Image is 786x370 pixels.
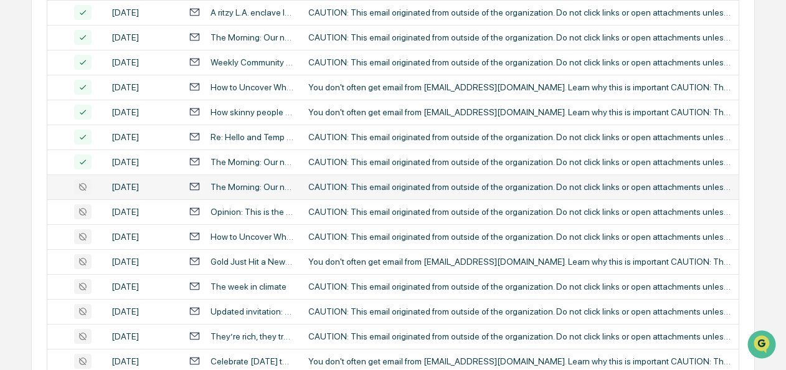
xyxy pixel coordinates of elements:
div: The Morning: Our new game [211,182,293,192]
img: 1746055101610-c473b297-6a78-478c-a979-82029cc54cd1 [12,95,35,117]
div: We're available if you need us! [42,107,158,117]
div: Updated invitation: [PERSON_NAME] from Dances bday party @ [DATE] 3:15pm - 5:15pm (EDT) ([EMAIL_A... [211,306,293,316]
div: The week in climate [211,282,286,292]
a: 🔎Data Lookup [7,175,83,197]
div: [DATE] [111,32,174,42]
div: [DATE] [111,356,174,366]
div: They’re rich, they travel and they love to complain [211,331,293,341]
div: Weekly Community Digest for Sage Intacct Community [211,57,293,67]
div: You don't often get email from [EMAIL_ADDRESS][DOMAIN_NAME]. Learn why this is important CAUTION:... [308,107,731,117]
div: 🖐️ [12,158,22,168]
div: You don't often get email from [EMAIL_ADDRESS][DOMAIN_NAME]. Learn why this is important CAUTION:... [308,257,731,267]
div: [DATE] [111,82,174,92]
div: A ritzy L.A. enclave learned a bitter lesson about the limits of wealth [211,7,293,17]
div: CAUTION: This email originated from outside of the organization. Do not click links or open attac... [308,207,731,217]
div: [DATE] [111,282,174,292]
div: CAUTION: This email originated from outside of the organization. Do not click links or open attac... [308,32,731,42]
div: How to Uncover What People Need (Before They Even Ask) [211,82,293,92]
div: How skinny people eat carbs (learn the trick) [211,107,293,117]
div: [DATE] [111,257,174,267]
div: You don't often get email from [EMAIL_ADDRESS][DOMAIN_NAME]. Learn why this is important CAUTION:... [308,356,731,366]
div: CAUTION: This email originated from outside of the organization. Do not click links or open attac... [308,282,731,292]
div: The Morning: Our new game [211,32,293,42]
div: CAUTION: This email originated from outside of the organization. Do not click links or open attac... [308,57,731,67]
div: CAUTION: This email originated from outside of the organization. Do not click links or open attac... [308,157,731,167]
a: 🖐️Preclearance [7,151,85,174]
div: [DATE] [111,132,174,142]
div: How to Uncover What People Need (Before They Even Ask) [211,232,293,242]
div: The Morning: Our new game [211,157,293,167]
div: CAUTION: This email originated from outside of the organization. Do not click links or open attac... [308,132,731,142]
div: [DATE] [111,157,174,167]
div: [DATE] [111,107,174,117]
div: Opinion: This is the only solution to the A.I. college cheating crisis [211,207,293,217]
div: Start new chat [42,95,204,107]
div: [DATE] [111,232,174,242]
span: Pylon [124,211,151,220]
span: Attestations [103,156,154,169]
div: [DATE] [111,57,174,67]
div: CAUTION: This email originated from outside of the organization. Do not click links or open attac... [308,306,731,316]
span: Preclearance [25,156,80,169]
div: You don't often get email from [EMAIL_ADDRESS][DOMAIN_NAME]. Learn why this is important CAUTION:... [308,82,731,92]
a: 🗄️Attestations [85,151,159,174]
div: Celebrate [DATE] the M2O way 🍔🥗 [211,356,293,366]
div: [DATE] [111,182,174,192]
div: Re: Hello and Temp Relo to [GEOGRAPHIC_DATA] [211,132,293,142]
div: Gold Just Hit a New High. Now What? [211,257,293,267]
div: CAUTION: This email originated from outside of the organization. Do not click links or open attac... [308,7,731,17]
iframe: Open customer support [746,329,780,363]
p: How can we help? [12,26,227,45]
div: [DATE] [111,306,174,316]
a: Powered byPylon [88,210,151,220]
div: CAUTION: This email originated from outside of the organization. Do not click links or open attac... [308,331,731,341]
div: [DATE] [111,331,174,341]
div: [DATE] [111,7,174,17]
button: Start new chat [212,98,227,113]
div: 🗄️ [90,158,100,168]
div: CAUTION: This email originated from outside of the organization. Do not click links or open attac... [308,182,731,192]
div: [DATE] [111,207,174,217]
div: 🔎 [12,181,22,191]
span: Data Lookup [25,180,78,192]
div: CAUTION: This email originated from outside of the organization. Do not click links or open attac... [308,232,731,242]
